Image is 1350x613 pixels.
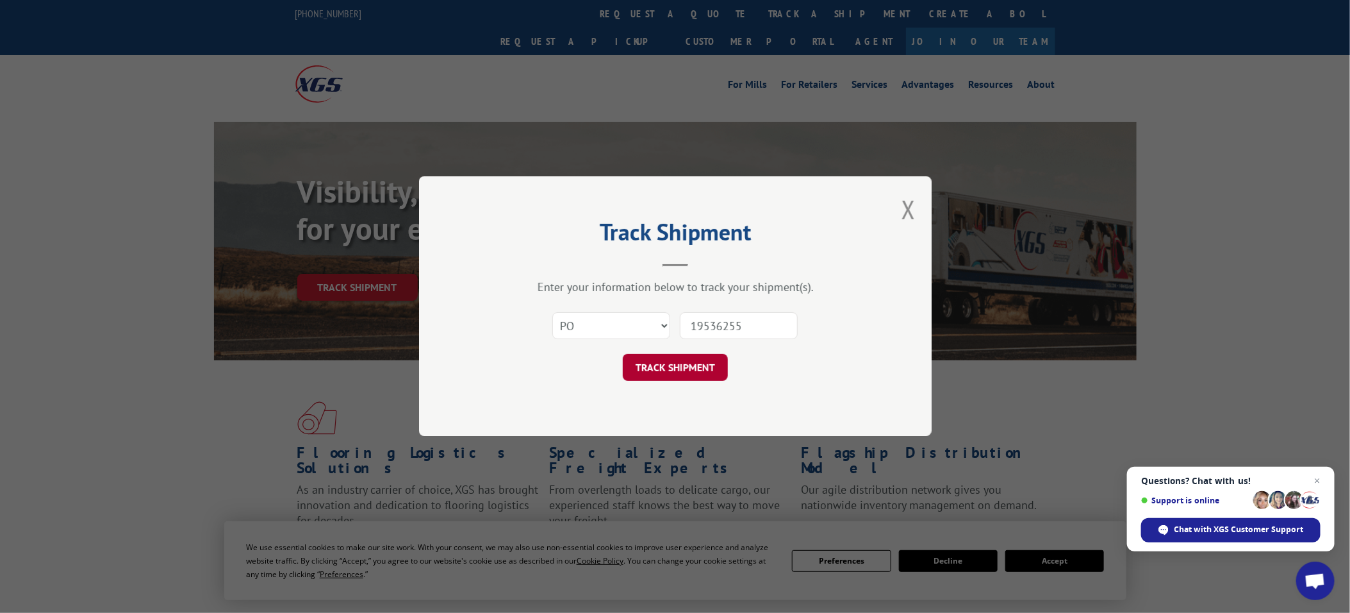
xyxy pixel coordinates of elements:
[1141,476,1321,486] span: Questions? Chat with us!
[623,355,728,382] button: TRACK SHIPMENT
[1174,524,1304,535] span: Chat with XGS Customer Support
[901,192,916,226] button: Close modal
[1141,518,1321,542] div: Chat with XGS Customer Support
[483,280,868,295] div: Enter your information below to track your shipment(s).
[680,313,798,340] input: Number(s)
[1141,496,1249,505] span: Support is online
[483,223,868,248] h2: Track Shipment
[1310,473,1325,489] span: Close chat
[1296,562,1335,600] div: Open chat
